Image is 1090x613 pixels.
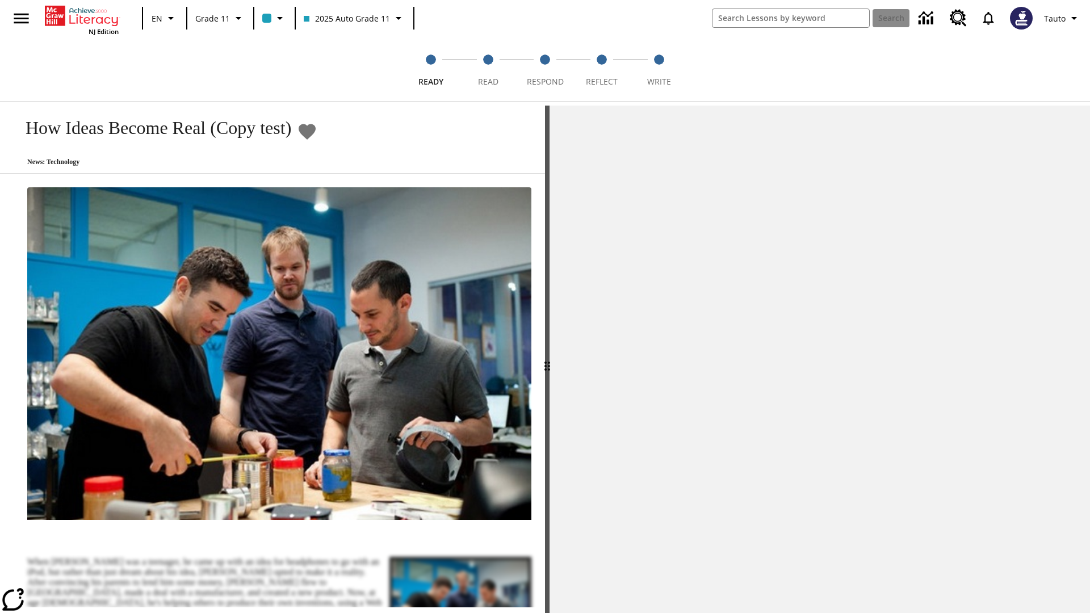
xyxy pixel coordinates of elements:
span: Tauto [1044,12,1066,24]
a: Resource Center, Will open in new tab [943,3,974,33]
span: NJ Edition [89,27,119,36]
button: Reflect step 4 of 5 [569,39,635,101]
img: Quirky founder Ben Kaufman tests a new product with co-worker Gaz Brown and product inventor Jon ... [27,187,531,520]
span: Ready [418,76,443,87]
button: Class color is light blue. Change class color [258,8,291,28]
span: Grade 11 [195,12,230,24]
a: Data Center [912,3,943,34]
button: Open side menu [5,2,38,35]
button: Select a new avatar [1003,3,1039,33]
span: EN [152,12,162,24]
button: Add to Favorites - How Ideas Become Real (Copy test) [297,121,317,141]
span: 2025 Auto Grade 11 [304,12,390,24]
h1: How Ideas Become Real (Copy test) [14,117,291,138]
button: Write step 5 of 5 [626,39,692,101]
span: Respond [527,76,564,87]
p: News: Technology [14,158,317,166]
div: Press Enter or Spacebar and then press right and left arrow keys to move the slider [545,106,550,613]
button: Read step 2 of 5 [455,39,521,101]
a: Notifications [974,3,1003,33]
button: Language: EN, Select a language [146,8,183,28]
button: Class: 2025 Auto Grade 11, Select your class [299,8,410,28]
img: Avatar [1010,7,1033,30]
button: Profile/Settings [1039,8,1085,28]
span: Read [478,76,498,87]
div: activity [550,106,1090,613]
button: Grade: Grade 11, Select a grade [191,8,250,28]
input: search field [712,9,869,27]
span: Write [647,76,671,87]
button: Respond step 3 of 5 [512,39,578,101]
span: Reflect [586,76,618,87]
div: Home [45,3,119,36]
button: Ready step 1 of 5 [398,39,464,101]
